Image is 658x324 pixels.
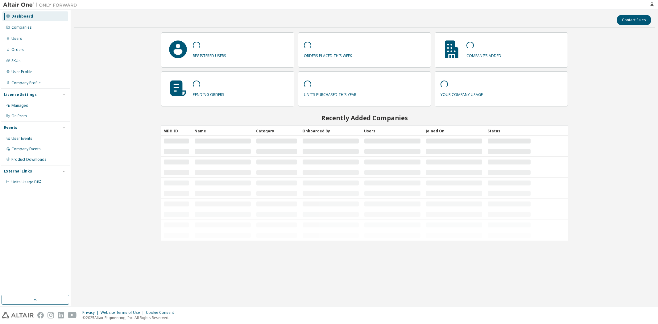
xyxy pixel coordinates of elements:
[11,36,22,41] div: Users
[101,310,146,315] div: Website Terms of Use
[193,51,226,58] p: registered users
[4,125,17,130] div: Events
[11,157,47,162] div: Product Downloads
[146,310,178,315] div: Cookie Consent
[11,58,21,63] div: SKUs
[302,126,359,136] div: Onboarded By
[11,103,28,108] div: Managed
[364,126,421,136] div: Users
[487,126,531,136] div: Status
[11,81,41,85] div: Company Profile
[82,310,101,315] div: Privacy
[426,126,482,136] div: Joined On
[4,169,32,174] div: External Links
[68,312,77,318] img: youtube.svg
[11,47,24,52] div: Orders
[163,126,189,136] div: MDH ID
[441,90,483,97] p: your company usage
[193,90,224,97] p: pending orders
[2,312,34,318] img: altair_logo.svg
[48,312,54,318] img: instagram.svg
[466,51,501,58] p: companies added
[11,147,41,152] div: Company Events
[161,114,568,122] h2: Recently Added Companies
[11,179,42,185] span: Units Usage BI
[11,69,32,74] div: User Profile
[4,92,37,97] div: License Settings
[11,25,32,30] div: Companies
[37,312,44,318] img: facebook.svg
[11,114,27,118] div: On Prem
[256,126,297,136] div: Category
[304,90,356,97] p: units purchased this year
[58,312,64,318] img: linkedin.svg
[3,2,80,8] img: Altair One
[11,136,32,141] div: User Events
[194,126,251,136] div: Name
[304,51,352,58] p: orders placed this week
[617,15,651,25] button: Contact Sales
[82,315,178,320] p: © 2025 Altair Engineering, Inc. All Rights Reserved.
[11,14,33,19] div: Dashboard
